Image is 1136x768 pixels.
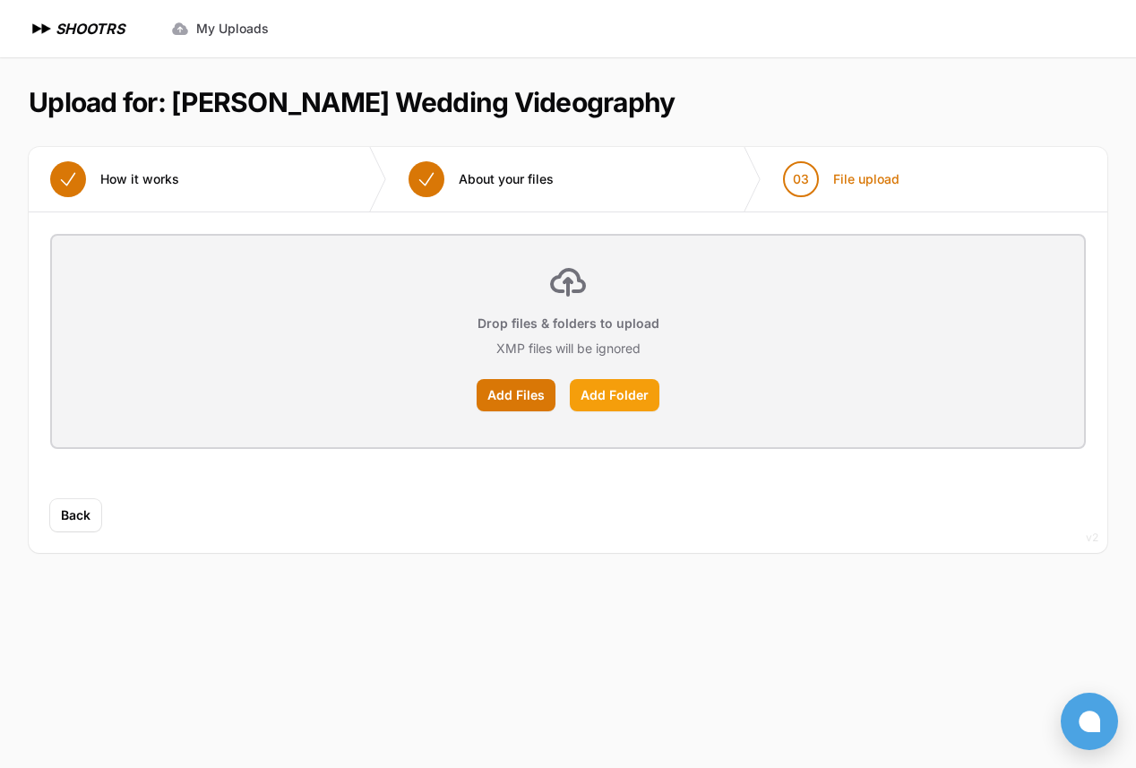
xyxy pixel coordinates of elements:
p: Drop files & folders to upload [478,315,659,332]
p: XMP files will be ignored [496,340,641,358]
a: SHOOTRS SHOOTRS [29,18,125,39]
button: How it works [29,147,201,211]
img: SHOOTRS [29,18,56,39]
button: 03 File upload [762,147,921,211]
span: File upload [833,170,899,188]
h1: SHOOTRS [56,18,125,39]
button: Open chat window [1061,693,1118,750]
button: Back [50,499,101,531]
span: About your files [459,170,554,188]
a: My Uploads [160,13,280,45]
div: v2 [1086,527,1098,548]
span: How it works [100,170,179,188]
label: Add Files [477,379,555,411]
span: 03 [793,170,809,188]
button: About your files [387,147,575,211]
label: Add Folder [570,379,659,411]
h1: Upload for: [PERSON_NAME] Wedding Videography [29,86,675,118]
span: My Uploads [196,20,269,38]
span: Back [61,506,90,524]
